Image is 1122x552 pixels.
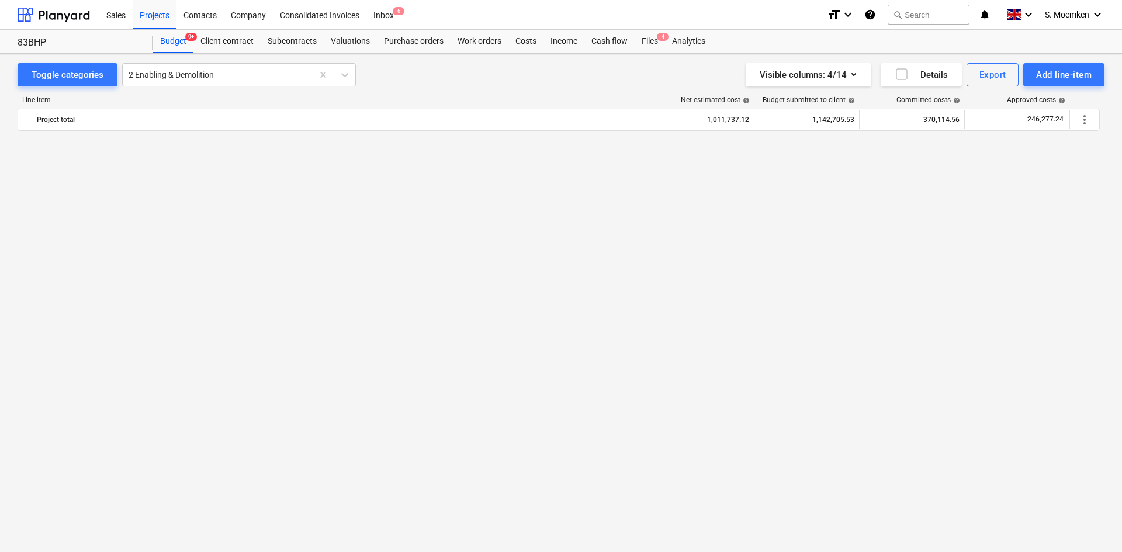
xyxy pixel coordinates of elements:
[893,10,902,19] span: search
[1064,496,1122,552] iframe: Chat Widget
[393,7,404,15] span: 6
[895,67,948,82] div: Details
[185,33,197,41] span: 9+
[1036,67,1092,82] div: Add line-item
[746,63,871,86] button: Visible columns:4/14
[193,30,261,53] a: Client contract
[1090,8,1104,22] i: keyboard_arrow_down
[261,30,324,53] a: Subcontracts
[18,37,139,49] div: 83BHP
[18,63,117,86] button: Toggle categories
[979,8,991,22] i: notifications
[654,110,749,129] div: 1,011,737.12
[1056,97,1065,104] span: help
[377,30,451,53] a: Purchase orders
[979,67,1006,82] div: Export
[508,30,543,53] a: Costs
[951,97,960,104] span: help
[324,30,377,53] a: Valuations
[864,8,876,22] i: Knowledge base
[827,8,841,22] i: format_size
[153,30,193,53] a: Budget9+
[1007,96,1065,104] div: Approved costs
[1021,8,1036,22] i: keyboard_arrow_down
[32,67,103,82] div: Toggle categories
[759,110,854,129] div: 1,142,705.53
[841,8,855,22] i: keyboard_arrow_down
[1045,10,1089,19] span: S. Moemken
[681,96,750,104] div: Net estimated cost
[543,30,584,53] a: Income
[657,33,669,41] span: 4
[881,63,962,86] button: Details
[967,63,1019,86] button: Export
[864,110,960,129] div: 370,114.56
[451,30,508,53] a: Work orders
[635,30,665,53] a: Files4
[888,5,969,25] button: Search
[740,97,750,104] span: help
[665,30,712,53] a: Analytics
[1078,113,1092,127] span: More actions
[18,96,650,104] div: Line-item
[153,30,193,53] div: Budget
[846,97,855,104] span: help
[584,30,635,53] a: Cash flow
[760,67,857,82] div: Visible columns : 4/14
[763,96,855,104] div: Budget submitted to client
[896,96,960,104] div: Committed costs
[1023,63,1104,86] button: Add line-item
[635,30,665,53] div: Files
[1026,114,1065,124] span: 246,277.24
[37,110,644,129] div: Project total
